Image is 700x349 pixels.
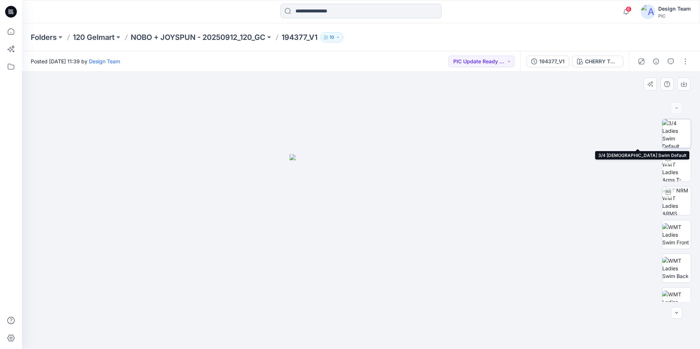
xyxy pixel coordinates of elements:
a: NOBO + JOYSPUN - 20250912_120_GC [131,32,265,42]
a: 120 Gelmart [73,32,115,42]
img: WMT Ladies Swim Back [662,257,691,280]
a: Folders [31,32,57,42]
button: 194377_V1 [526,56,569,67]
div: CHERRY TOMATO [585,57,619,65]
div: Design Team [658,4,691,13]
a: Design Team [89,58,120,64]
p: 194377_V1 [282,32,317,42]
button: Details [650,56,662,67]
img: avatar [641,4,655,19]
img: TT NRM WMT Ladies Arms T-POSE [662,153,691,181]
span: 6 [626,6,632,12]
p: 10 [329,33,334,41]
img: WMT Ladies Swim Front [662,223,691,246]
img: WMT Ladies Swim Left [662,290,691,314]
img: eyJhbGciOiJIUzI1NiIsImtpZCI6IjAiLCJzbHQiOiJzZXMiLCJ0eXAiOiJKV1QifQ.eyJkYXRhIjp7InR5cGUiOiJzdG9yYW... [290,154,432,349]
img: TT NRM WMT Ladies ARMS DOWN [662,187,691,215]
div: PIC [658,13,691,19]
button: 10 [320,32,343,42]
img: 3/4 Ladies Swim Default [662,119,691,148]
span: Posted [DATE] 11:39 by [31,57,120,65]
div: 194377_V1 [539,57,565,65]
button: CHERRY TOMATO [572,56,623,67]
